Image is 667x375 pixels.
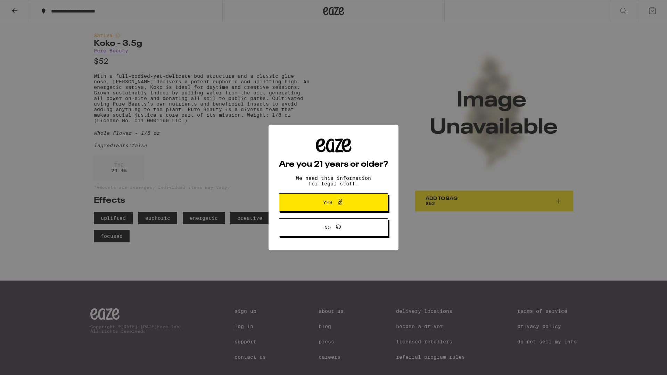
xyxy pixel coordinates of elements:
[324,225,331,230] span: No
[290,175,377,186] p: We need this information for legal stuff.
[279,218,388,236] button: No
[279,193,388,211] button: Yes
[279,160,388,169] h2: Are you 21 years or older?
[323,200,332,205] span: Yes
[624,354,660,372] iframe: Opens a widget where you can find more information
